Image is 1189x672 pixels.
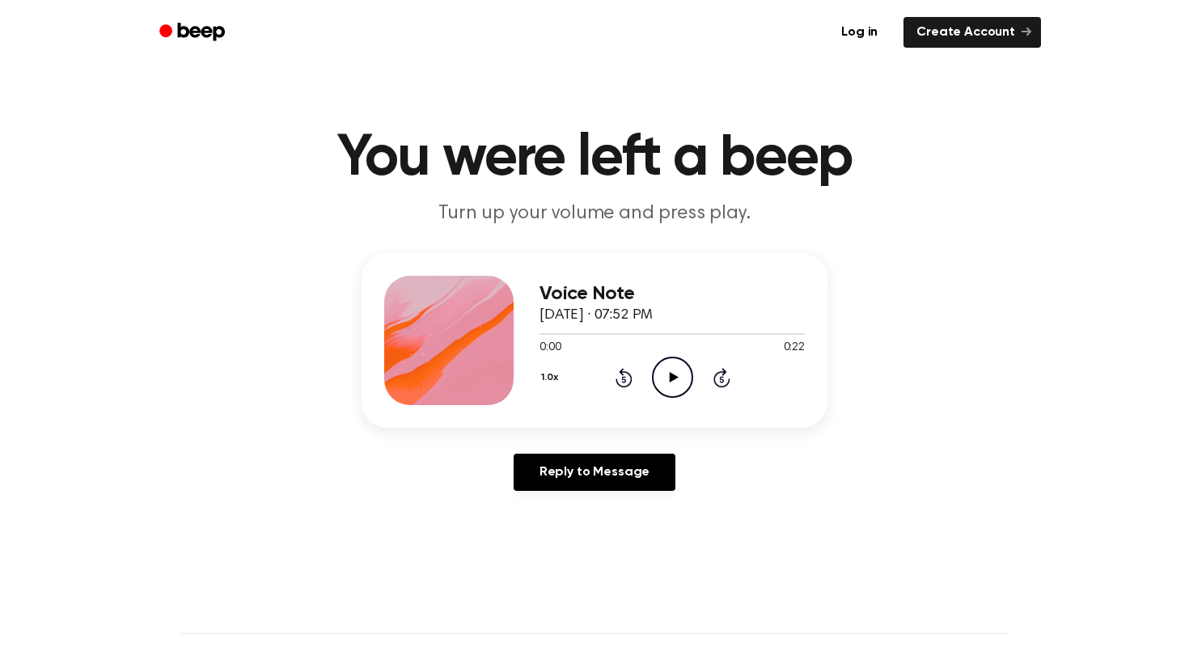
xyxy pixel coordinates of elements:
a: Reply to Message [514,454,675,491]
h3: Voice Note [539,283,805,305]
p: Turn up your volume and press play. [284,201,905,227]
span: 0:22 [784,340,805,357]
a: Beep [148,17,239,49]
a: Log in [825,14,894,51]
h1: You were left a beep [180,129,1009,188]
span: [DATE] · 07:52 PM [539,308,653,323]
a: Create Account [903,17,1041,48]
span: 0:00 [539,340,561,357]
button: 1.0x [539,364,564,391]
